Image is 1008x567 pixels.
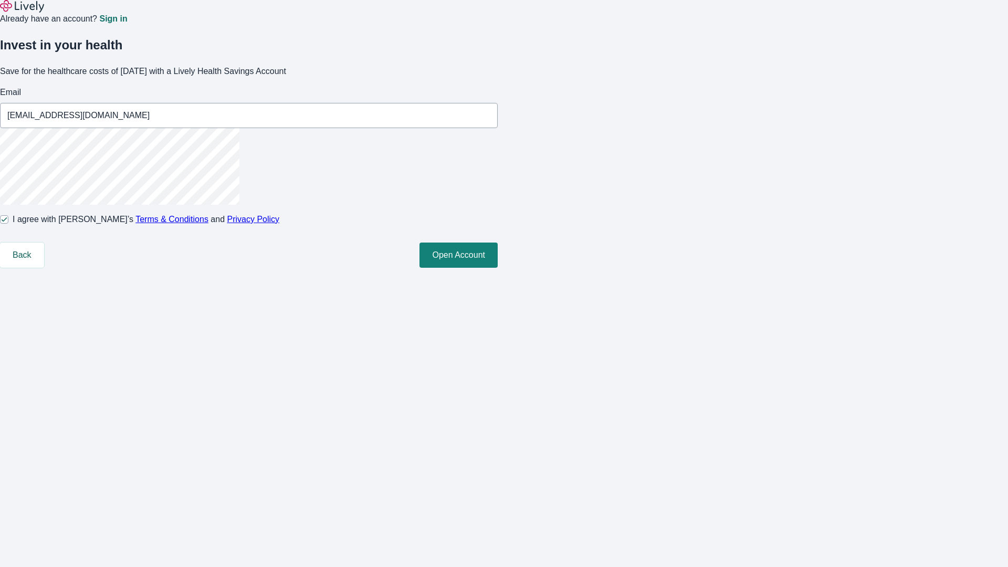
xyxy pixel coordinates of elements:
[13,213,279,226] span: I agree with [PERSON_NAME]’s and
[99,15,127,23] a: Sign in
[135,215,208,224] a: Terms & Conditions
[227,215,280,224] a: Privacy Policy
[419,243,498,268] button: Open Account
